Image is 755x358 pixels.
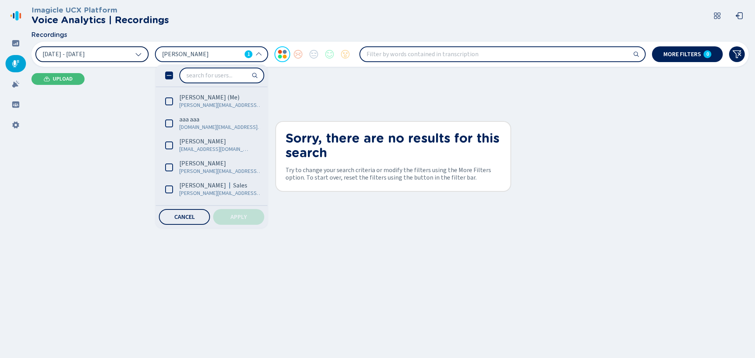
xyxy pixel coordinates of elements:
[735,12,743,20] svg: box-arrow-left
[174,214,195,220] span: Cancel
[6,96,26,113] div: Groups
[6,116,26,134] div: Settings
[135,51,142,57] svg: chevron-down
[729,46,745,62] button: Clear filters
[31,73,85,85] button: Upload
[252,72,258,79] svg: search
[256,51,262,57] svg: chevron-up
[12,60,20,68] svg: mic-fill
[12,39,20,47] svg: dashboard-filled
[179,189,263,197] span: [PERSON_NAME][EMAIL_ADDRESS][DOMAIN_NAME]
[652,46,723,62] button: More filters0
[233,182,247,189] span: Sales
[162,50,241,59] span: [PERSON_NAME]
[213,209,264,225] button: Apply
[179,167,263,175] span: [PERSON_NAME][EMAIL_ADDRESS][DOMAIN_NAME]
[6,55,26,72] div: Recordings
[31,15,169,26] h2: Voice Analytics | Recordings
[633,51,639,57] svg: search
[179,145,250,153] span: [EMAIL_ADDRESS][DOMAIN_NAME]
[6,75,26,93] div: Alarms
[31,6,169,15] h3: Imagicle UCX Platform
[230,214,247,220] span: Apply
[179,138,226,145] span: [PERSON_NAME]
[179,160,226,167] span: [PERSON_NAME]
[179,182,226,189] span: [PERSON_NAME]
[179,94,239,101] span: [PERSON_NAME] (Me)
[53,76,73,82] span: Upload
[179,116,199,123] span: aaa aaa
[732,50,742,59] svg: funnel-disabled
[180,68,263,83] input: search for users...
[159,209,210,225] button: Cancel
[360,47,645,61] input: Filter by words contained in transcription
[6,35,26,52] div: Dashboard
[42,51,85,57] span: [DATE] - [DATE]
[179,101,263,109] span: [PERSON_NAME][EMAIL_ADDRESS][DOMAIN_NAME]
[12,101,20,108] svg: groups-filled
[44,76,50,82] svg: cloud-upload
[663,51,701,57] span: More filters
[12,80,20,88] svg: alarm-filled
[706,51,709,57] span: 0
[35,46,149,62] button: [DATE] - [DATE]
[179,123,263,131] span: [DOMAIN_NAME][EMAIL_ADDRESS][DOMAIN_NAME]
[247,50,250,58] span: 1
